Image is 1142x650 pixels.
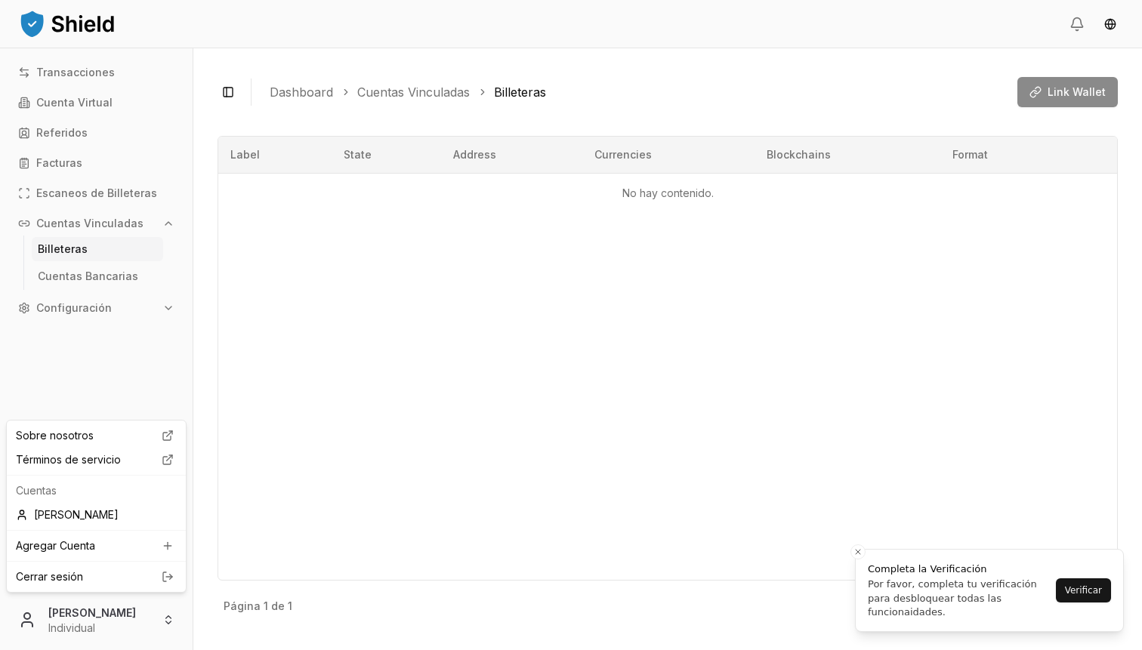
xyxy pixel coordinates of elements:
[16,483,177,498] p: Cuentas
[10,534,183,558] a: Agregar Cuenta
[10,448,183,472] a: Términos de servicio
[10,503,183,527] div: [PERSON_NAME]
[16,569,177,584] a: Cerrar sesión
[10,424,183,448] a: Sobre nosotros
